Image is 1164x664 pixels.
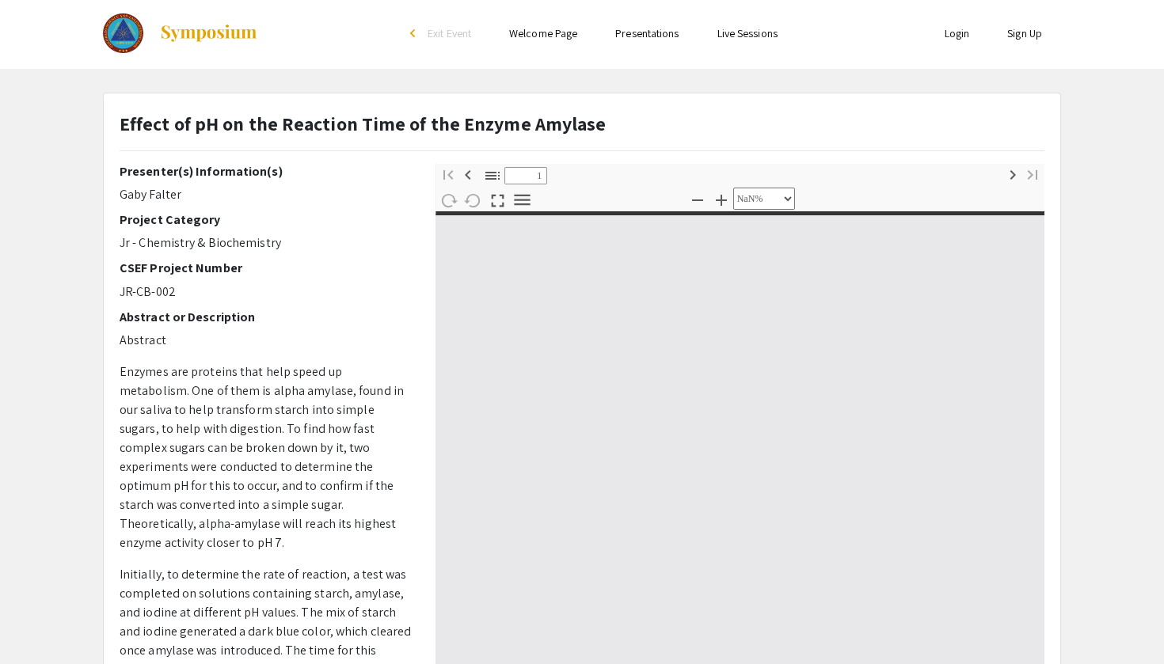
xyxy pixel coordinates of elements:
button: Rotate Counterclockwise [459,188,486,211]
button: Next Page [999,162,1026,185]
p: Abstract [120,331,412,350]
select: Zoom [733,188,795,210]
a: Login [945,26,970,40]
a: Welcome Page [509,26,577,40]
h2: Presenter(s) Information(s) [120,164,412,179]
input: Page [504,167,547,184]
button: Zoom Out [684,188,711,211]
a: The Colorado Science & Engineering Fair [103,13,258,53]
button: Last page [1019,162,1046,185]
button: Previous Page [455,162,481,185]
p: Jr - Chemistry & Biochemistry [120,233,412,252]
h2: CSEF Project Number [120,260,412,275]
img: The Colorado Science & Engineering Fair [103,13,143,53]
h2: Abstract or Description [120,309,412,324]
button: Switch to Presentation Mode [484,188,511,211]
strong: Effect of pH on the Reaction Time of the Enzyme Amylase [120,111,607,136]
p: Enzymes are proteins that help speed up metabolism. One of them is alpha amylase, found in our sa... [120,362,412,552]
div: arrow_back_ios [410,28,420,38]
button: Toggle Sidebar [479,165,506,188]
span: Exit Event [428,26,471,40]
p: Gaby Falter [120,185,412,204]
button: Tools [508,188,535,211]
a: Live Sessions [717,26,778,40]
button: First page [435,162,462,185]
p: JR-CB-002 [120,283,412,302]
button: Zoom In [708,188,735,211]
h2: Project Category [120,212,412,227]
a: Sign Up [1007,26,1042,40]
a: Presentations [615,26,679,40]
button: Rotate Clockwise [435,188,462,211]
img: Symposium by ForagerOne [159,24,258,43]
